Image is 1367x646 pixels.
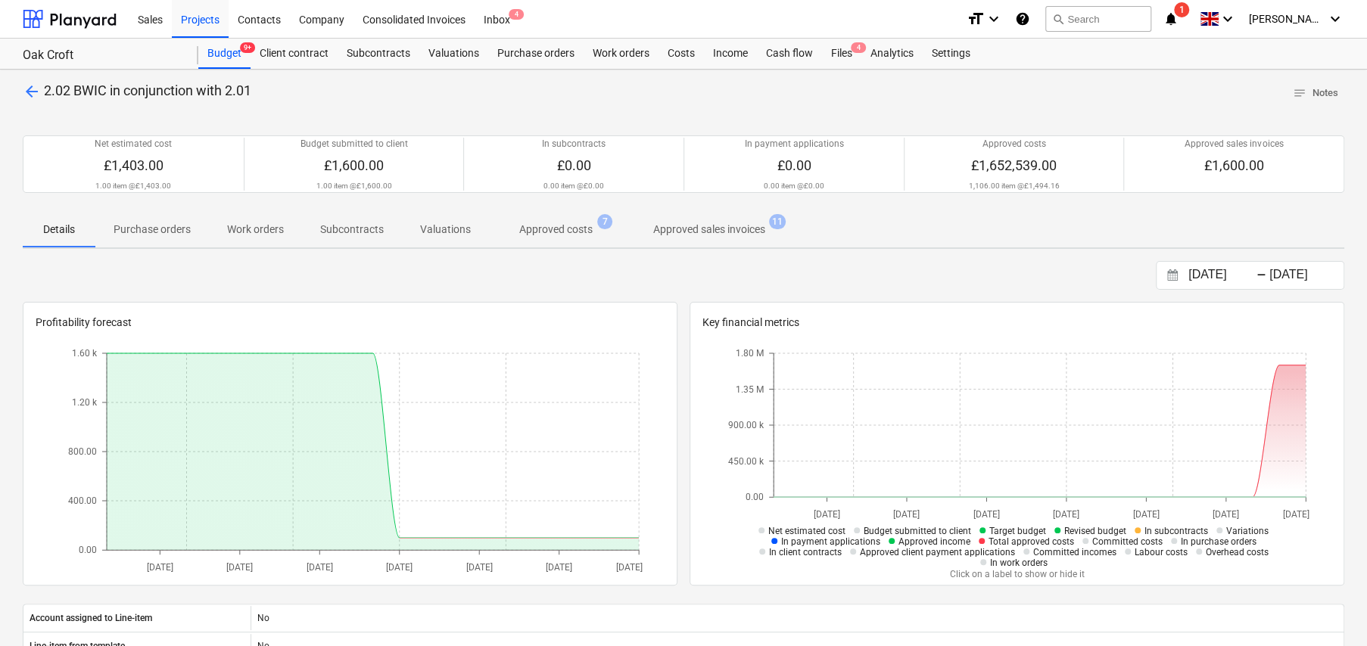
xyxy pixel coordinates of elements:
p: Valuations [420,222,471,238]
tspan: [DATE] [1283,509,1309,520]
span: £1,403.00 [104,157,163,173]
p: Approved sales invoices [653,222,765,238]
p: 0.00 item @ £0.00 [764,181,824,191]
span: In subcontracts [1144,526,1208,536]
p: Account assigned to Line-item [30,612,152,625]
input: End Date [1266,265,1344,286]
i: notifications [1163,10,1179,28]
span: Approved client payment applications [860,547,1015,557]
tspan: [DATE] [893,509,920,520]
span: £0.00 [777,157,811,173]
p: 0.00 item @ £0.00 [543,181,604,191]
span: In client contracts [769,547,842,557]
span: £1,600.00 [1204,157,1264,173]
p: Purchase orders [114,222,191,238]
span: [PERSON_NAME] [1249,13,1325,25]
span: 4 [851,42,866,53]
tspan: 0.00 [746,492,764,503]
div: Oak Croft [23,48,180,64]
tspan: 450.00 k [728,456,764,467]
div: Work orders [584,39,659,69]
button: Notes [1287,82,1344,105]
span: In purchase orders [1181,536,1256,547]
p: Approved costs [519,222,593,238]
p: 1,106.00 item @ £1,494.16 [969,181,1060,191]
a: Cash flow [757,39,822,69]
span: Budget submitted to client [864,526,971,536]
tspan: [DATE] [814,509,840,520]
tspan: 0.00 [79,545,97,556]
span: Overhead costs [1206,547,1269,557]
p: Approved sales invoices [1185,138,1283,151]
div: Budget [198,39,251,69]
span: 1 [1174,2,1189,17]
span: 2.02 BWIC in conjunction with 2.01 [44,82,251,98]
p: Details [41,222,77,238]
p: Approved costs [982,138,1046,151]
span: £0.00 [557,157,591,173]
a: Costs [659,39,704,69]
input: Start Date [1185,265,1263,286]
i: Knowledge base [1015,10,1030,28]
span: notes [1293,86,1306,100]
div: Income [704,39,757,69]
div: Valuations [419,39,488,69]
tspan: 900.00 k [728,421,764,431]
p: Profitability forecast [36,315,665,331]
tspan: [DATE] [307,562,333,573]
tspan: [DATE] [466,562,493,573]
p: 1.00 item @ £1,403.00 [95,181,171,191]
span: £1,600.00 [324,157,384,173]
span: 4 [509,9,524,20]
p: Budget submitted to client [300,138,408,151]
span: 9+ [240,42,255,53]
p: Key financial metrics [702,315,1331,331]
span: 11 [769,214,786,229]
tspan: [DATE] [1053,509,1079,520]
span: 7 [597,214,612,229]
div: Files [822,39,861,69]
div: - [1256,271,1266,280]
tspan: 800.00 [68,447,97,458]
p: Work orders [227,222,284,238]
tspan: [DATE] [147,562,173,573]
span: Net estimated cost [768,526,845,536]
p: Subcontracts [320,222,384,238]
tspan: [DATE] [386,562,413,573]
tspan: 1.60 k [72,349,98,359]
tspan: 1.20 k [72,398,98,408]
span: search [1052,13,1064,25]
tspan: 1.35 M [736,384,764,395]
span: In work orders [990,557,1048,568]
span: Notes [1293,85,1338,102]
tspan: [DATE] [616,562,643,573]
button: Interact with the calendar and add the check-in date for your trip. [1160,267,1185,284]
tspan: [DATE] [546,562,572,573]
a: Client contract [251,39,338,69]
span: Committed costs [1092,536,1163,547]
a: Settings [923,39,979,69]
span: In payment applications [781,536,880,547]
a: Files4 [822,39,861,69]
span: Labour costs [1135,547,1188,557]
p: In payment applications [744,138,843,151]
div: Subcontracts [338,39,419,69]
iframe: Chat Widget [1291,573,1367,646]
tspan: [DATE] [1133,509,1160,520]
a: Budget9+ [198,39,251,69]
a: Analytics [861,39,923,69]
span: Target budget [989,526,1046,536]
p: 1.00 item @ £1,600.00 [316,181,392,191]
i: format_size [967,10,985,28]
p: Click on a label to show or hide it [728,568,1306,581]
tspan: 1.80 M [736,349,764,359]
tspan: 400.00 [68,496,97,507]
a: Purchase orders [488,39,584,69]
i: keyboard_arrow_down [985,10,1003,28]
